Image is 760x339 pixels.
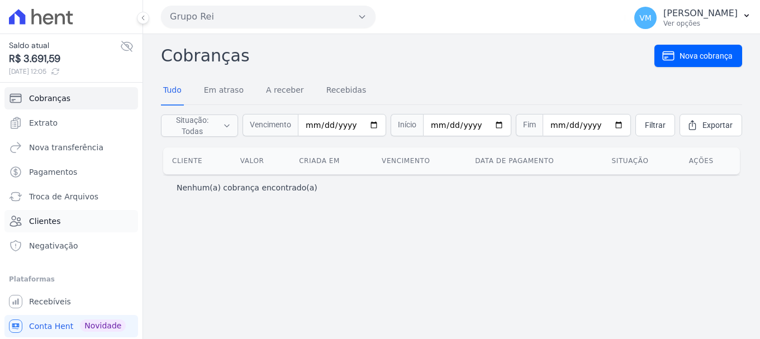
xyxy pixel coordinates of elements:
th: Cliente [163,147,231,174]
span: Novidade [80,319,126,332]
a: A receber [264,77,306,106]
th: Criada em [290,147,373,174]
span: R$ 3.691,59 [9,51,120,66]
p: Ver opções [663,19,738,28]
a: Nova cobrança [654,45,742,67]
button: Grupo Rei [161,6,376,28]
span: Pagamentos [29,166,77,178]
p: [PERSON_NAME] [663,8,738,19]
th: Situação [603,147,680,174]
span: Extrato [29,117,58,128]
span: Conta Hent [29,321,73,332]
a: Extrato [4,112,138,134]
a: Conta Hent Novidade [4,315,138,337]
a: Tudo [161,77,184,106]
a: Cobranças [4,87,138,109]
span: Negativação [29,240,78,251]
a: Exportar [680,114,742,136]
a: Recebidas [324,77,369,106]
th: Data de pagamento [466,147,602,174]
span: Filtrar [645,120,666,131]
a: Em atraso [202,77,246,106]
button: Situação: Todas [161,114,238,137]
span: Clientes [29,216,60,227]
a: Pagamentos [4,161,138,183]
span: Recebíveis [29,296,71,307]
span: Troca de Arquivos [29,191,98,202]
a: Filtrar [635,114,675,136]
span: Saldo atual [9,40,120,51]
p: Nenhum(a) cobrança encontrado(a) [177,182,317,193]
span: VM [639,14,652,22]
span: Nova cobrança [680,50,733,61]
button: VM [PERSON_NAME] Ver opções [625,2,760,34]
a: Troca de Arquivos [4,185,138,208]
h2: Cobranças [161,43,654,68]
th: Ações [680,147,740,174]
span: Cobranças [29,93,70,104]
th: Valor [231,147,290,174]
span: Situação: Todas [168,114,216,137]
span: Vencimento [243,114,298,136]
a: Clientes [4,210,138,232]
a: Nova transferência [4,136,138,159]
a: Recebíveis [4,290,138,313]
div: Plataformas [9,273,134,286]
span: Nova transferência [29,142,103,153]
th: Vencimento [373,147,466,174]
span: Início [391,114,423,136]
a: Negativação [4,235,138,257]
span: Fim [516,114,543,136]
span: [DATE] 12:05 [9,66,120,77]
span: Exportar [702,120,733,131]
